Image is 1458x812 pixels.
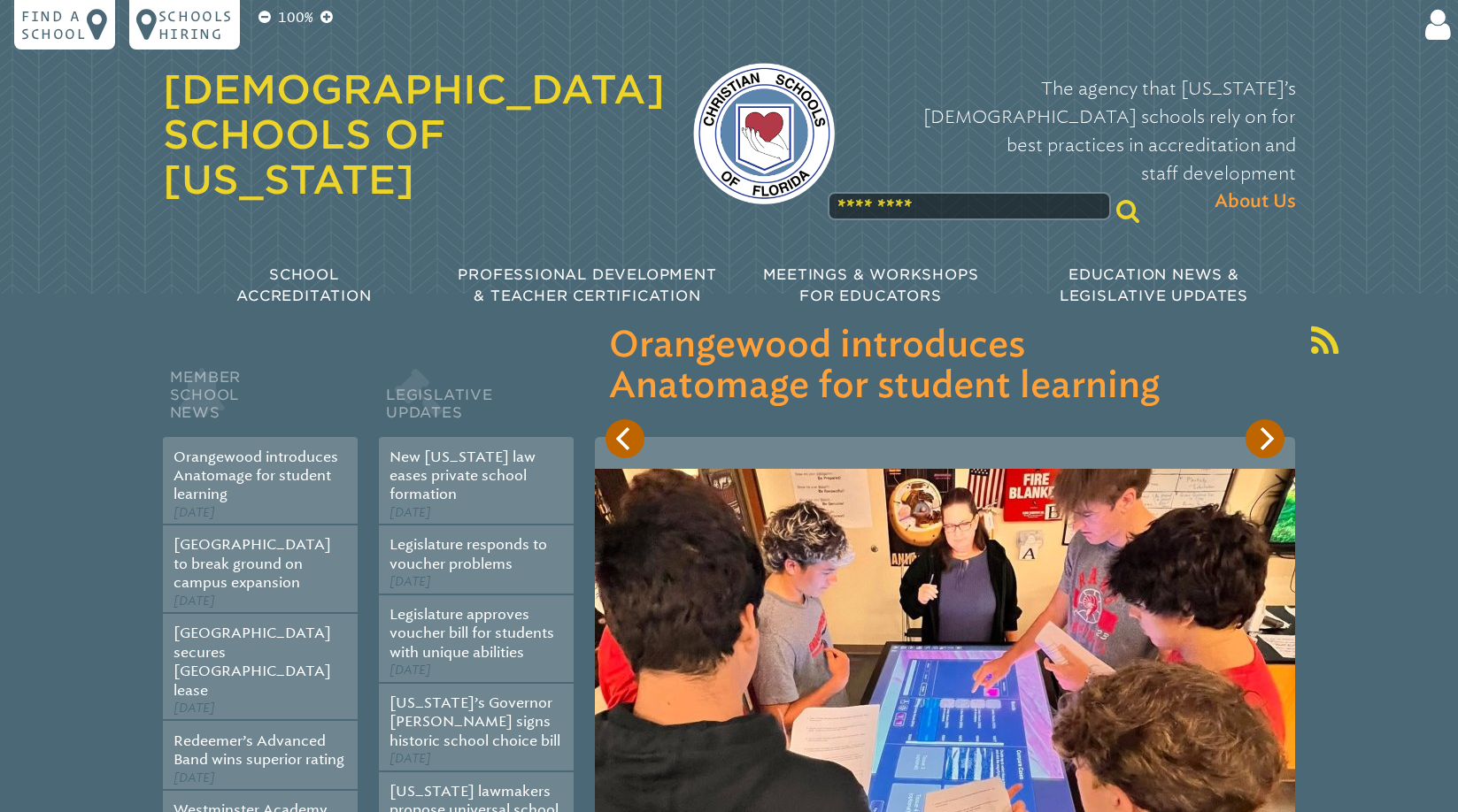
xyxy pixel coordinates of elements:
[163,364,358,437] h2: Member School News
[174,624,331,698] a: [GEOGRAPHIC_DATA] secures [GEOGRAPHIC_DATA] lease
[236,266,371,304] span: School Accreditation
[1246,419,1284,458] button: Next
[606,419,644,458] button: Previous
[174,594,215,609] span: [DATE]
[863,74,1296,216] p: The agency that [US_STATE]’s [DEMOGRAPHIC_DATA] schools rely on for best practices in accreditati...
[1215,188,1296,216] span: About Us
[390,606,554,661] a: Legislature approves voucher bill for students with unique abilities
[274,7,317,28] p: 100%
[390,448,536,503] a: New [US_STATE] law eases private school formation
[174,448,338,503] a: Orangewood introduces Anatomage for student learning
[390,574,431,589] span: [DATE]
[174,505,215,520] span: [DATE]
[163,66,665,203] a: [DEMOGRAPHIC_DATA] Schools of [US_STATE]
[390,505,431,520] span: [DATE]
[174,701,215,716] span: [DATE]
[390,536,547,571] a: Legislature responds to voucher problems
[379,364,574,437] h2: Legislative Updates
[174,536,331,591] a: [GEOGRAPHIC_DATA] to break ground on campus expansion
[763,266,979,304] span: Meetings & Workshops for Educators
[21,7,87,42] p: Find a school
[390,663,431,678] span: [DATE]
[174,770,215,785] span: [DATE]
[390,751,431,766] span: [DATE]
[1060,266,1248,304] span: Education News & Legislative Updates
[174,732,344,768] a: Redeemer’s Advanced Band wins superior rating
[458,266,716,304] span: Professional Development & Teacher Certification
[609,326,1281,407] h3: Orangewood introduces Anatomage for student learning
[158,7,233,42] p: Schools Hiring
[390,694,560,749] a: [US_STATE]’s Governor [PERSON_NAME] signs historic school choice bill
[693,63,835,204] img: csf-logo-web-colors.png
